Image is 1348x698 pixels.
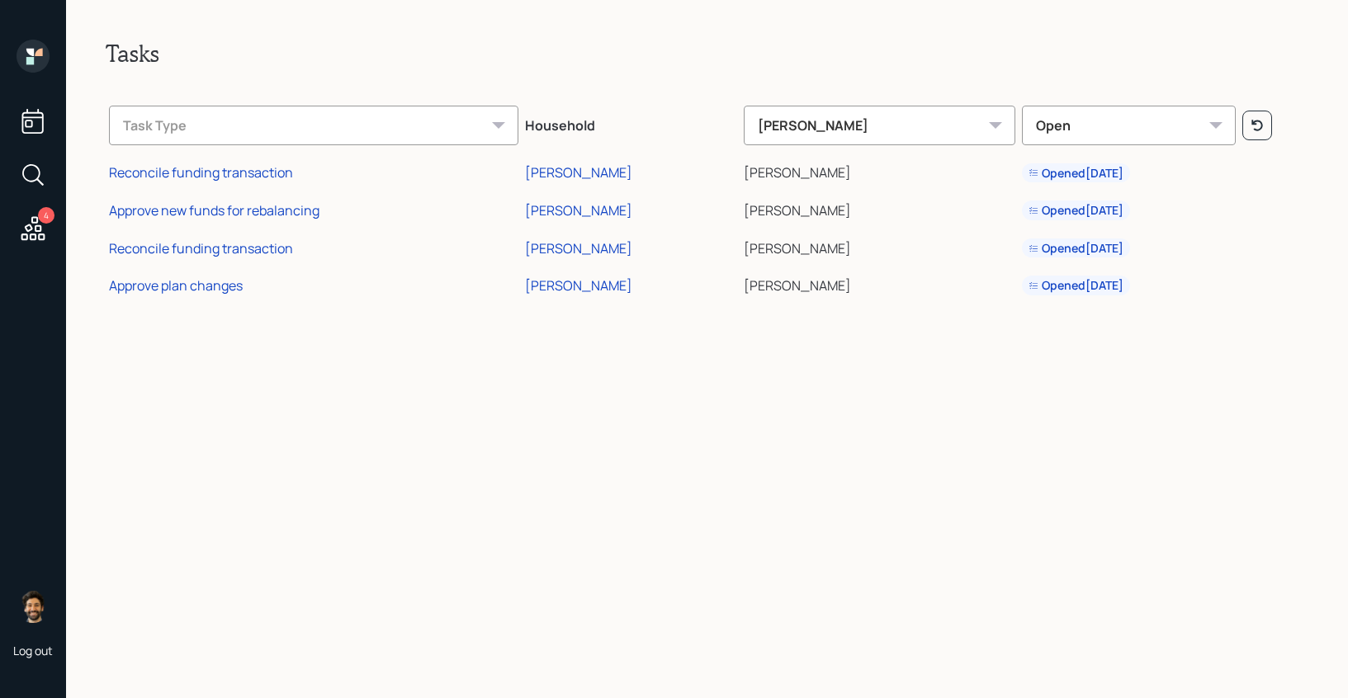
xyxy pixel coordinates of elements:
div: Opened [DATE] [1029,240,1123,257]
div: [PERSON_NAME] [525,276,632,295]
div: [PERSON_NAME] [525,163,632,182]
div: 4 [38,207,54,224]
div: Opened [DATE] [1029,165,1123,182]
th: Household [522,94,740,152]
div: [PERSON_NAME] [525,201,632,219]
div: Approve new funds for rebalancing [109,201,319,219]
div: Approve plan changes [109,276,243,295]
div: Task Type [109,106,518,145]
h2: Tasks [106,40,1308,68]
div: Log out [13,643,53,658]
td: [PERSON_NAME] [740,189,1019,227]
div: [PERSON_NAME] [525,239,632,257]
div: Open [1022,106,1235,145]
img: eric-schwartz-headshot.png [17,590,50,623]
td: [PERSON_NAME] [740,227,1019,265]
td: [PERSON_NAME] [740,264,1019,302]
div: Opened [DATE] [1029,277,1123,294]
div: Reconcile funding transaction [109,239,293,257]
td: [PERSON_NAME] [740,152,1019,190]
div: Opened [DATE] [1029,202,1123,219]
div: [PERSON_NAME] [744,106,1015,145]
div: Reconcile funding transaction [109,163,293,182]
